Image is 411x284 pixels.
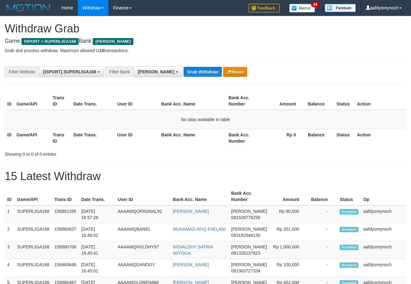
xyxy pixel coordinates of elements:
[173,209,209,214] a: [PERSON_NAME]
[5,188,15,205] th: ID
[311,2,319,7] span: 34
[270,188,308,205] th: Amount
[308,188,337,205] th: Balance
[71,129,115,147] th: Date Trans.
[5,38,406,44] h4: Game: Bank:
[308,205,337,223] td: -
[270,259,308,277] td: Rp 100,000
[15,188,52,205] th: Game/API
[79,223,115,241] td: [DATE] 16:46:02
[170,188,229,205] th: Bank Acc. Name
[223,67,247,77] button: Reset
[361,188,406,205] th: Op
[52,188,79,205] th: Trans ID
[361,259,406,277] td: aafdysreynoch
[105,66,134,77] div: Filter Bank
[5,92,14,110] th: ID
[262,92,305,110] th: Amount
[173,244,213,256] a: NOVALDHY SATRIA WIYOGA
[231,215,260,220] span: Copy 081528778256 to clipboard
[270,223,308,241] td: Rp 201,000
[52,259,79,277] td: 156860646
[115,129,159,147] th: User ID
[231,251,260,256] span: Copy 081328137823 to clipboard
[14,92,50,110] th: Game/API
[22,38,79,45] span: ISPORT > SUPERLIGA168
[305,129,334,147] th: Balance
[308,241,337,259] td: -
[52,223,79,241] td: 156860837
[5,170,406,183] h1: 15 Latest Withdraw
[231,262,267,267] span: [PERSON_NAME]
[229,188,270,205] th: Bank Acc. Number
[115,259,170,277] td: AAAAMQDANDOY
[15,259,52,277] td: SUPERLIGA168
[5,110,406,129] td: No data available in table
[231,209,267,214] span: [PERSON_NAME]
[115,241,170,259] td: AAAAMQNVLDHY97
[5,149,167,157] div: Showing 0 to 0 of 0 entries
[361,241,406,259] td: aafdysreynoch
[5,3,52,12] img: MOTION_logo.png
[93,38,133,45] span: [PERSON_NAME]
[5,259,15,277] td: 4
[173,227,226,232] a: MUHAMAD AFIQ FAELANI
[50,92,71,110] th: Trans ID
[15,205,52,223] td: SUPERLIGA168
[270,205,308,223] td: Rp 90,000
[5,223,15,241] td: 2
[138,69,174,74] span: [PERSON_NAME]
[71,92,115,110] th: Date Trans.
[226,92,262,110] th: Bank Acc. Number
[99,48,104,53] strong: 10
[361,205,406,223] td: aafdysreynoch
[355,129,406,147] th: Action
[79,259,115,277] td: [DATE] 16:45:01
[184,67,222,77] button: Grab Withdraw
[115,188,170,205] th: User ID
[14,129,50,147] th: Game/API
[262,129,305,147] th: Rp 0
[50,129,71,147] th: Trans ID
[340,227,358,232] span: Accepted
[231,244,267,249] span: [PERSON_NAME]
[79,205,115,223] td: [DATE] 16:57:28
[52,241,79,259] td: 156860706
[361,223,406,241] td: aafdysreynoch
[289,4,315,12] img: Button%20Memo.svg
[15,223,52,241] td: SUPERLIGA168
[249,4,280,12] img: Feedback.jpg
[231,227,267,232] span: [PERSON_NAME]
[231,268,260,273] span: Copy 081383727334 to clipboard
[5,47,406,54] p: Grab and process withdraw. Maximum allowed is transactions.
[340,209,358,214] span: Accepted
[115,205,170,223] td: AAAAMQORIGINAL92
[270,241,308,259] td: Rp 1,000,000
[79,241,115,259] td: [DATE] 16:45:41
[159,92,226,110] th: Bank Acc. Name
[334,92,355,110] th: Status
[337,188,361,205] th: Status
[308,259,337,277] td: -
[79,188,115,205] th: Date Trans.
[5,22,406,35] h1: Withdraw Grab
[308,223,337,241] td: -
[340,262,358,268] span: Accepted
[334,129,355,147] th: Status
[115,92,159,110] th: User ID
[231,233,260,238] span: Copy 083182944130 to clipboard
[305,92,334,110] th: Balance
[5,66,39,77] div: Filter Website
[52,205,79,223] td: 156861285
[325,4,356,12] img: panduan.png
[173,262,209,267] a: [PERSON_NAME]
[226,129,262,147] th: Bank Acc. Number
[15,241,52,259] td: SUPERLIGA168
[43,69,96,74] span: [ISPORT] SUPERLIGA168
[39,66,104,77] button: [ISPORT] SUPERLIGA168
[340,245,358,250] span: Accepted
[134,66,182,77] button: [PERSON_NAME]
[355,92,406,110] th: Action
[159,129,226,147] th: Bank Acc. Name
[5,241,15,259] td: 3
